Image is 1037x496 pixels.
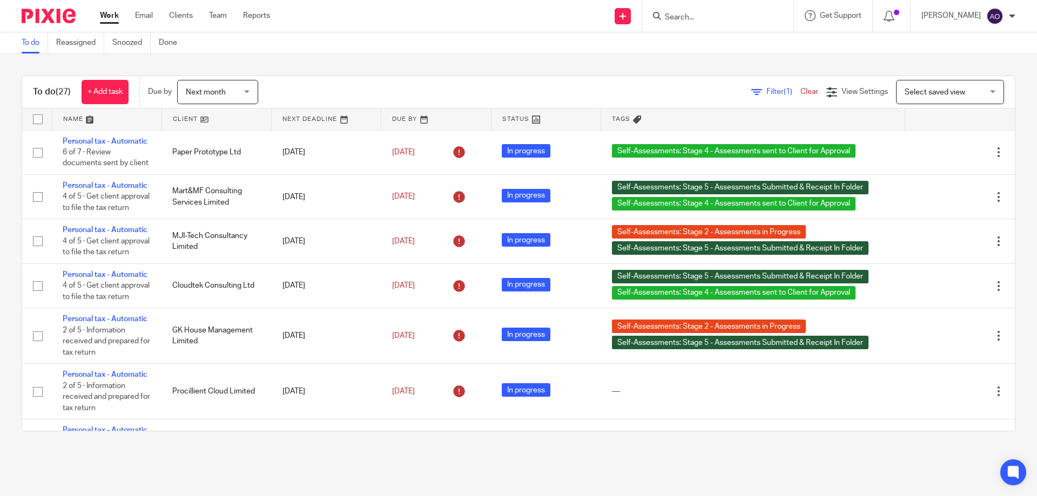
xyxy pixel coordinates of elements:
span: Self-Assessments: Stage 5 - Assessments Submitted & Receipt In Folder [612,336,868,349]
td: MJI-Tech Consultancy Limited [161,219,271,263]
span: [DATE] [392,332,415,339]
a: Personal tax - Automatic [63,182,147,189]
td: Cloudtek Consulting Ltd [161,263,271,308]
td: Paper Prototype Ltd [161,130,271,174]
span: Self-Assessments: Stage 2 - Assessments in Progress [612,320,806,333]
td: [PERSON_NAME] Ltd [161,419,271,464]
a: Reports [243,10,270,21]
a: Clear [800,88,818,96]
a: Personal tax - Automatic [63,315,147,323]
span: Filter [766,88,800,96]
span: Self-Assessments: Stage 5 - Assessments Submitted & Receipt In Folder [612,181,868,194]
td: Procillient Cloud Limited [161,364,271,419]
span: Get Support [820,12,861,19]
img: Pixie [22,9,76,23]
span: View Settings [841,88,888,96]
span: (27) [56,87,71,96]
p: Due by [148,86,172,97]
a: + Add task [82,80,129,104]
a: Done [159,32,185,53]
td: [DATE] [272,308,381,364]
span: [DATE] [392,148,415,156]
span: 2 of 5 · Information received and prepared for tax return [63,327,150,356]
span: Self-Assessments: Stage 4 - Assessments sent to Client for Approval [612,197,856,210]
span: 4 of 5 · Get client approval to file the tax return [63,282,150,301]
span: Self-Assessments: Stage 5 - Assessments Submitted & Receipt In Folder [612,241,868,255]
span: Select saved view [905,89,965,96]
a: Personal tax - Automatic [63,271,147,278]
a: Personal tax - Automatic [63,138,147,145]
td: [DATE] [272,219,381,263]
td: Mart&MF Consulting Services Limited [161,174,271,219]
input: Search [664,13,761,23]
span: In progress [502,278,550,291]
a: Personal tax - Automatic [63,426,147,434]
a: Personal tax - Automatic [63,226,147,234]
span: (1) [784,88,792,96]
img: svg%3E [986,8,1004,25]
span: Tags [612,116,630,122]
a: Reassigned [56,32,104,53]
td: [DATE] [272,364,381,419]
span: [DATE] [392,282,415,289]
p: [PERSON_NAME] [921,10,981,21]
td: GK House Management Limited [161,308,271,364]
span: Self-Assessments: Stage 2 - Assessments in Progress [612,225,806,239]
a: Work [100,10,119,21]
span: Next month [186,89,226,96]
span: Self-Assessments: Stage 4 - Assessments sent to Client for Approval [612,286,856,300]
span: In progress [502,233,550,247]
td: [DATE] [272,419,381,464]
span: Self-Assessments: Stage 5 - Assessments Submitted & Receipt In Folder [612,270,868,283]
span: 2 of 5 · Information received and prepared for tax return [63,382,150,412]
a: To do [22,32,48,53]
a: Personal tax - Automatic [63,371,147,378]
a: Team [209,10,227,21]
span: 4 of 5 · Get client approval to file the tax return [63,237,150,256]
td: [DATE] [272,263,381,308]
a: Snoozed [112,32,151,53]
span: 6 of 7 · Review documents sent by client [63,148,149,167]
span: [DATE] [392,388,415,395]
a: Clients [169,10,193,21]
span: [DATE] [392,237,415,245]
span: In progress [502,144,550,158]
span: 4 of 5 · Get client approval to file the tax return [63,193,150,212]
td: [DATE] [272,174,381,219]
span: Self-Assessments: Stage 4 - Assessments sent to Client for Approval [612,144,856,158]
div: --- [612,386,894,397]
td: [DATE] [272,130,381,174]
span: In progress [502,383,550,397]
a: Email [135,10,153,21]
span: In progress [502,189,550,202]
span: In progress [502,328,550,341]
span: [DATE] [392,193,415,201]
h1: To do [33,86,71,98]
